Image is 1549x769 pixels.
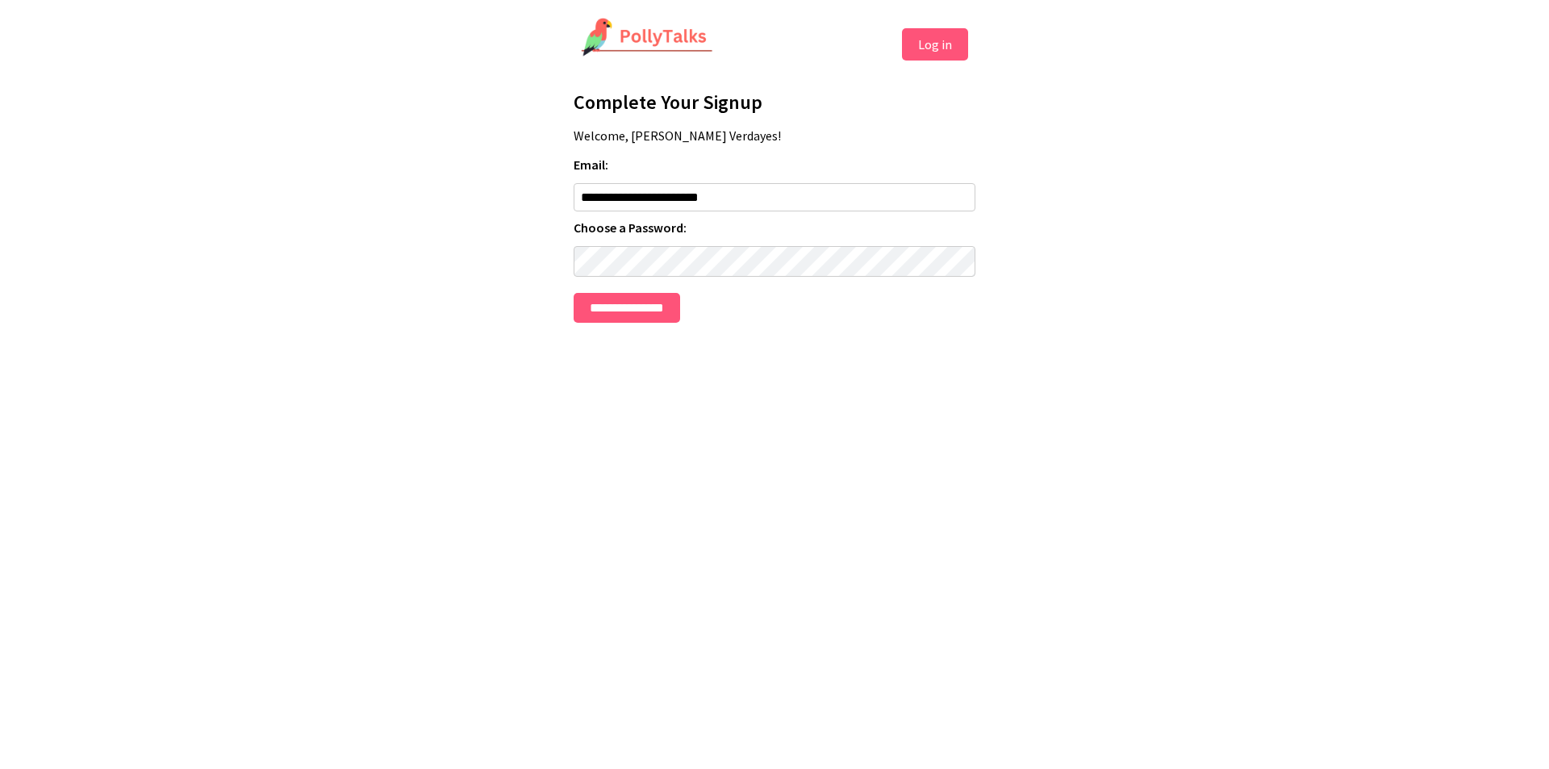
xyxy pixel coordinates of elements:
label: Email: [574,157,975,173]
label: Choose a Password: [574,219,975,236]
h1: Complete Your Signup [574,90,975,115]
img: PollyTalks Logo [581,18,713,58]
button: Log in [902,28,968,61]
p: Welcome, [PERSON_NAME] Verdayes! [574,127,975,144]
